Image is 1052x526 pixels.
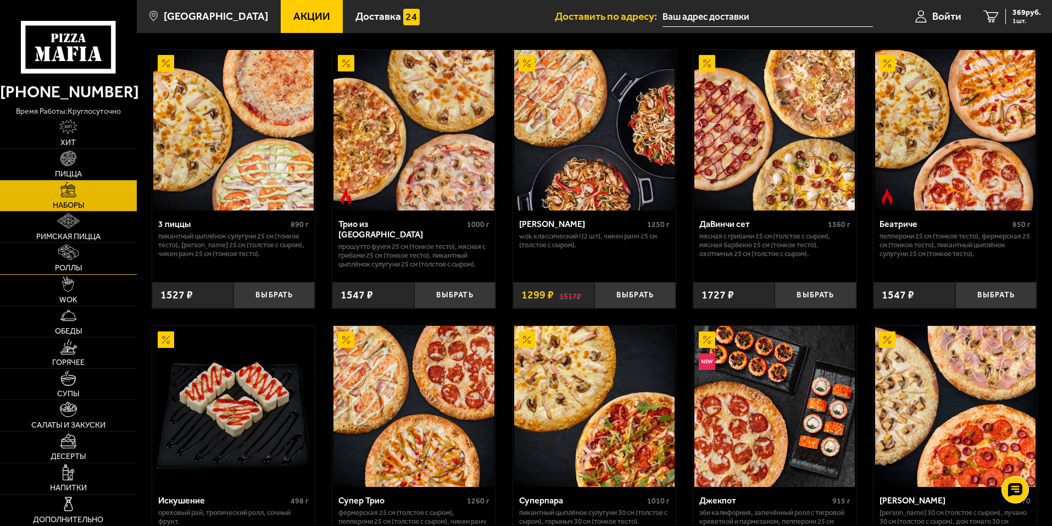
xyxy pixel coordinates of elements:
[647,220,670,229] span: 1250 г
[158,508,309,526] p: Ореховый рай, Тропический ролл, Сочный фрукт.
[338,55,354,71] img: Акционный
[879,55,895,71] img: Акционный
[694,50,855,211] img: ДаВинчи сет
[31,422,105,429] span: Салаты и закуски
[403,9,420,25] img: 15daf4d41897b9f0e9f617042186c801.svg
[153,50,314,211] img: 3 пиццы
[60,139,76,147] span: Хит
[828,220,850,229] span: 1360 г
[514,50,675,211] img: Вилла Капри
[332,50,496,211] a: АкционныйОстрое блюдоТрио из Рио
[152,50,315,211] a: Акционный3 пиццы
[53,202,84,209] span: Наборы
[233,282,315,309] button: Выбрать
[955,282,1037,309] button: Выбрать
[158,331,174,348] img: Акционный
[699,219,825,229] div: ДаВинчи сет
[693,50,856,211] a: АкционныйДаВинчи сет
[153,326,314,486] img: Искушение
[702,290,734,301] span: 1727 ₽
[293,11,330,21] span: Акции
[52,359,85,367] span: Горячее
[879,189,895,205] img: Острое блюдо
[879,331,895,348] img: Акционный
[880,232,1031,258] p: Пепперони 25 см (тонкое тесто), Фермерская 25 см (тонкое тесто), Пикантный цыплёнок сулугуни 25 с...
[51,453,86,461] span: Десерты
[880,219,1010,229] div: Беатриче
[873,50,1037,211] a: АкционныйОстрое блюдоБеатриче
[880,495,1010,506] div: [PERSON_NAME]
[158,55,174,71] img: Акционный
[1012,220,1031,229] span: 850 г
[333,50,494,211] img: Трио из Рио
[158,232,309,258] p: Пикантный цыплёнок сулугуни 25 см (тонкое тесто), [PERSON_NAME] 25 см (толстое с сыром), Чикен Ра...
[699,232,850,258] p: Мясная с грибами 25 см (толстое с сыром), Мясная Барбекю 25 см (тонкое тесто), Охотничья 25 см (т...
[832,496,850,506] span: 915 г
[775,282,856,309] button: Выбрать
[55,328,82,335] span: Обеды
[467,496,489,506] span: 1260 г
[699,353,715,370] img: Новинка
[333,326,494,486] img: Супер Трио
[50,484,87,492] span: Напитки
[332,326,496,486] a: АкционныйСупер Трио
[555,11,663,21] span: Доставить по адресу:
[291,220,309,229] span: 890 г
[647,496,670,506] span: 1010 г
[338,495,464,506] div: Супер Трио
[875,50,1036,211] img: Беатриче
[152,326,315,486] a: АкционныйИскушение
[158,495,288,506] div: Искушение
[873,326,1037,486] a: АкционныйХет Трик
[341,290,373,301] span: 1547 ₽
[513,326,676,486] a: АкционныйСуперпара
[338,331,354,348] img: Акционный
[514,326,675,486] img: Суперпара
[519,495,645,506] div: Суперпара
[1012,9,1041,16] span: 369 руб.
[882,290,914,301] span: 1547 ₽
[694,326,855,486] img: Джекпот
[36,233,101,241] span: Римская пицца
[699,495,830,506] div: Джекпот
[932,11,961,21] span: Войти
[291,496,309,506] span: 498 г
[55,170,82,178] span: Пицца
[338,219,464,240] div: Трио из [GEOGRAPHIC_DATA]
[559,290,581,301] s: 1517 ₽
[693,326,856,486] a: АкционныйНовинкаДжекпот
[1012,18,1041,24] span: 1 шт.
[663,7,873,27] input: Ваш адрес доставки
[355,11,401,21] span: Доставка
[158,219,288,229] div: 3 пиццы
[55,264,82,272] span: Роллы
[699,331,715,348] img: Акционный
[699,55,715,71] img: Акционный
[338,189,354,205] img: Острое блюдо
[164,11,268,21] span: [GEOGRAPHIC_DATA]
[467,220,489,229] span: 1000 г
[414,282,496,309] button: Выбрать
[59,296,77,304] span: WOK
[160,290,193,301] span: 1527 ₽
[519,508,670,526] p: Пикантный цыплёнок сулугуни 30 см (толстое с сыром), Горыныч 30 см (тонкое тесто).
[338,242,489,269] p: Прошутто Фунги 25 см (тонкое тесто), Мясная с грибами 25 см (тонкое тесто), Пикантный цыплёнок су...
[513,50,676,211] a: АкционныйВилла Капри
[519,219,645,229] div: [PERSON_NAME]
[57,390,79,398] span: Супы
[519,331,535,348] img: Акционный
[521,290,554,301] span: 1299 ₽
[519,55,535,71] img: Акционный
[33,516,103,524] span: Дополнительно
[875,326,1036,486] img: Хет Трик
[519,232,670,250] p: Wok классический L (2 шт), Чикен Ранч 25 см (толстое с сыром).
[594,282,676,309] button: Выбрать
